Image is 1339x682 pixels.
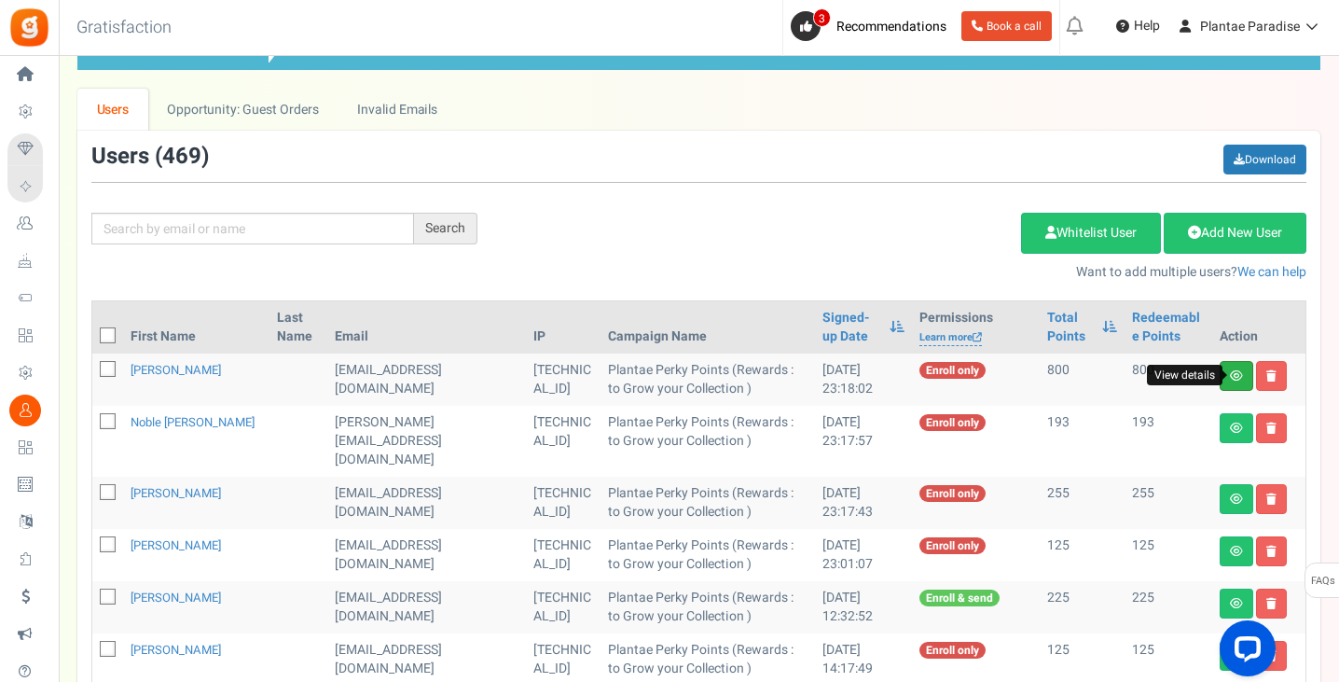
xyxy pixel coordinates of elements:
input: Search by email or name [91,213,414,244]
td: [TECHNICAL_ID] [526,406,600,477]
div: View details [1147,365,1222,386]
i: Delete user [1266,423,1277,434]
a: Learn more [919,330,982,346]
th: Last Name [269,301,326,354]
span: 469 [162,140,201,173]
a: Users [77,89,148,131]
th: Campaign Name [600,301,815,354]
a: 3 Recommendations [791,11,954,41]
span: 3 [813,8,831,27]
td: [EMAIL_ADDRESS][DOMAIN_NAME] [327,354,527,406]
a: Help [1109,11,1167,41]
span: Recommendations [836,17,946,36]
th: Permissions [912,301,1040,354]
td: [TECHNICAL_ID] [526,477,600,529]
span: FAQs [1310,564,1335,599]
td: 125 [1040,529,1125,581]
h3: Gratisfaction [56,9,192,47]
td: 800 [1125,354,1212,406]
i: View details [1230,598,1243,609]
td: [EMAIL_ADDRESS][DOMAIN_NAME] [327,477,527,529]
td: [EMAIL_ADDRESS][DOMAIN_NAME] [327,529,527,581]
td: [TECHNICAL_ID] [526,354,600,406]
a: Redeemable Points [1132,309,1205,346]
td: [DATE] 12:32:52 [815,581,912,633]
a: Download [1223,145,1306,174]
span: Enroll & send [919,590,1000,606]
a: View details [1220,361,1253,391]
td: 255 [1040,477,1125,529]
th: Action [1212,301,1305,354]
td: [TECHNICAL_ID] [526,581,600,633]
td: [TECHNICAL_ID] [526,529,600,581]
i: View details [1230,546,1243,557]
td: 193 [1125,406,1212,477]
span: Enroll only [919,642,986,659]
td: 800 [1040,354,1125,406]
a: [PERSON_NAME] [131,536,221,554]
span: Plantae Paradise [1200,17,1300,36]
td: [DATE] 23:18:02 [815,354,912,406]
td: 255 [1125,477,1212,529]
th: First Name [123,301,269,354]
a: [PERSON_NAME] [131,589,221,606]
td: 125 [1125,529,1212,581]
i: Delete user [1266,598,1277,609]
div: Search [414,213,477,244]
i: Delete user [1266,370,1277,382]
th: IP [526,301,600,354]
td: [DATE] 23:01:07 [815,529,912,581]
td: 225 [1040,581,1125,633]
td: [DATE] 23:17:43 [815,477,912,529]
i: Delete user [1266,546,1277,557]
td: 225 [1125,581,1212,633]
a: Total Points [1047,309,1093,346]
td: [DATE] 23:17:57 [815,406,912,477]
span: Enroll only [919,485,986,502]
td: Plantae Perky Points (Rewards : to Grow your Collection ) [600,529,815,581]
h3: Users ( ) [91,145,209,169]
p: Want to add multiple users? [505,263,1306,282]
a: Invalid Emails [338,89,457,131]
a: [PERSON_NAME] [131,484,221,502]
td: 193 [1040,406,1125,477]
td: Plantae Perky Points (Rewards : to Grow your Collection ) [600,477,815,529]
a: Noble [PERSON_NAME] [131,413,255,431]
a: Add New User [1164,213,1306,254]
td: Plantae Perky Points (Rewards : to Grow your Collection ) [600,406,815,477]
a: [PERSON_NAME] [131,641,221,659]
span: Help [1129,17,1160,35]
a: Book a call [961,11,1052,41]
span: Enroll only [919,414,986,431]
img: Gratisfaction [8,7,50,49]
a: Whitelist User [1021,213,1161,254]
td: [PERSON_NAME][EMAIL_ADDRESS][DOMAIN_NAME] [327,406,527,477]
i: View details [1230,423,1243,434]
th: Email [327,301,527,354]
td: Plantae Perky Points (Rewards : to Grow your Collection ) [600,354,815,406]
td: Plantae Perky Points (Rewards : to Grow your Collection ) [600,581,815,633]
span: Enroll only [919,537,986,554]
i: Delete user [1266,494,1277,505]
td: [EMAIL_ADDRESS][DOMAIN_NAME] [327,581,527,633]
a: Signed-up Date [822,309,880,346]
a: We can help [1237,262,1306,282]
span: Enroll only [919,362,986,379]
a: Opportunity: Guest Orders [148,89,338,131]
i: View details [1230,494,1243,505]
a: [PERSON_NAME] [131,361,221,379]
